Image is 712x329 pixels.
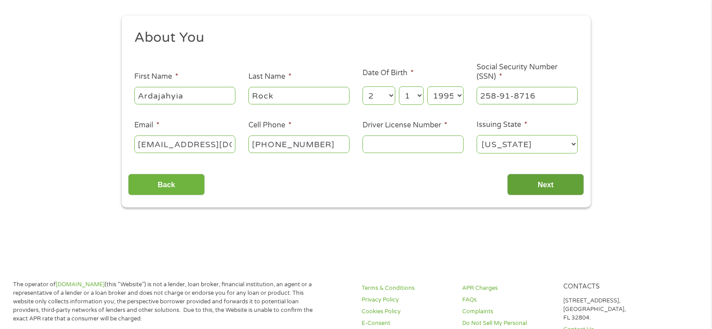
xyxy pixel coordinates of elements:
label: Email [134,121,159,130]
a: Terms & Conditions [362,284,451,293]
label: Cell Phone [248,121,292,130]
input: Back [128,174,205,196]
label: Last Name [248,72,292,81]
a: APR Charges [462,284,552,293]
a: Privacy Policy [362,296,451,304]
label: Date Of Birth [363,68,414,78]
p: The operator of (this “Website”) is not a lender, loan broker, financial institution, an agent or... [13,280,316,323]
input: (541) 754-3010 [248,135,349,153]
label: Driver License Number [363,121,447,130]
a: E-Consent [362,319,451,328]
a: Cookies Policy [362,307,451,316]
input: John [134,87,235,104]
label: First Name [134,72,178,81]
input: Smith [248,87,349,104]
input: john@gmail.com [134,135,235,153]
label: Issuing State [477,120,527,130]
a: [DOMAIN_NAME] [56,281,105,288]
input: Next [507,174,584,196]
h4: Contacts [563,283,653,291]
h2: About You [134,29,571,47]
p: [STREET_ADDRESS], [GEOGRAPHIC_DATA], FL 32804. [563,297,653,322]
a: FAQs [462,296,552,304]
input: 078-05-1120 [477,87,578,104]
a: Complaints [462,307,552,316]
label: Social Security Number (SSN) [477,63,578,81]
